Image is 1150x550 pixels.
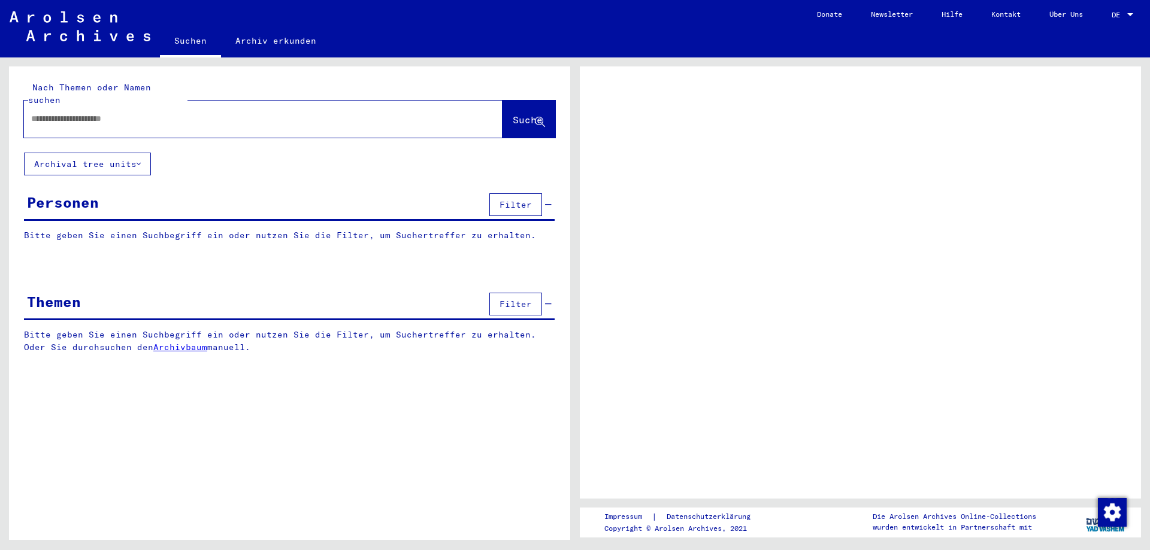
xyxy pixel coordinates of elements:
a: Datenschutzerklärung [657,511,765,523]
a: Archivbaum [153,342,207,353]
img: Zustimmung ändern [1098,498,1127,527]
span: Filter [500,299,532,309]
div: Zustimmung ändern [1097,497,1126,526]
span: Filter [500,199,532,210]
p: Bitte geben Sie einen Suchbegriff ein oder nutzen Sie die Filter, um Suchertreffer zu erhalten. [24,229,555,242]
a: Suchen [160,26,221,57]
p: Copyright © Arolsen Archives, 2021 [604,523,765,534]
a: Impressum [604,511,652,523]
p: Die Arolsen Archives Online-Collections [873,511,1036,522]
span: DE [1112,11,1125,19]
button: Suche [503,101,555,138]
span: Suche [513,114,543,126]
button: Archival tree units [24,153,151,175]
p: wurden entwickelt in Partnerschaft mit [873,522,1036,533]
button: Filter [489,193,542,216]
p: Bitte geben Sie einen Suchbegriff ein oder nutzen Sie die Filter, um Suchertreffer zu erhalten. O... [24,329,555,354]
div: Personen [27,192,99,213]
div: | [604,511,765,523]
mat-label: Nach Themen oder Namen suchen [28,82,151,105]
button: Filter [489,293,542,315]
img: Arolsen_neg.svg [10,11,150,41]
img: yv_logo.png [1084,507,1128,537]
div: Themen [27,291,81,312]
a: Archiv erkunden [221,26,331,55]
